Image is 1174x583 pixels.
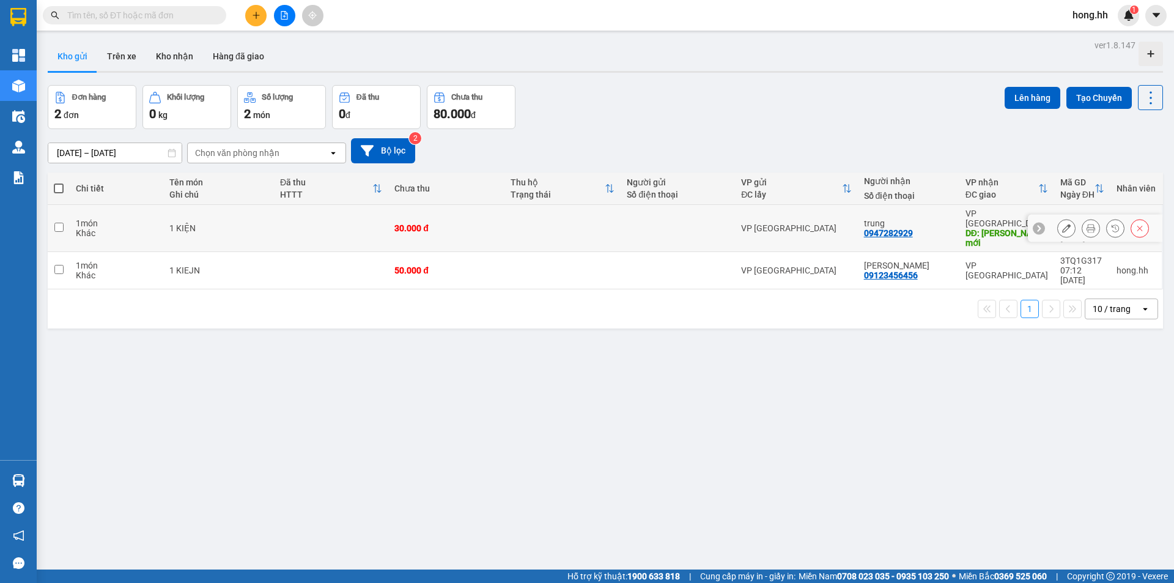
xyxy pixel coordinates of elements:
[1145,5,1167,26] button: caret-down
[864,191,953,201] div: Số điện thoại
[994,571,1047,581] strong: 0369 525 060
[1054,173,1110,205] th: Toggle SortBy
[511,190,605,199] div: Trạng thái
[965,190,1038,199] div: ĐC giao
[471,110,476,120] span: đ
[308,11,317,20] span: aim
[169,223,268,233] div: 1 KIỆN
[76,184,157,193] div: Chi tiết
[741,190,841,199] div: ĐC lấy
[274,5,295,26] button: file-add
[965,228,1048,248] div: DĐ: Lộc Hưng mới
[10,8,26,26] img: logo-vxr
[280,177,372,187] div: Đã thu
[146,42,203,71] button: Kho nhận
[952,574,956,579] span: ⚪️
[12,474,25,487] img: warehouse-icon
[735,173,857,205] th: Toggle SortBy
[195,147,279,159] div: Chọn văn phòng nhận
[13,502,24,514] span: question-circle
[1132,6,1136,14] span: 1
[76,228,157,238] div: Khác
[451,93,482,102] div: Chưa thu
[12,171,25,184] img: solution-icon
[965,177,1038,187] div: VP nhận
[76,270,157,280] div: Khác
[864,270,918,280] div: 09123456456
[48,42,97,71] button: Kho gửi
[1117,184,1156,193] div: Nhân viên
[252,11,260,20] span: plus
[274,173,388,205] th: Toggle SortBy
[262,93,293,102] div: Số lượng
[1117,266,1156,275] div: hong.hh
[169,177,268,187] div: Tên món
[864,176,953,186] div: Người nhận
[799,570,949,583] span: Miền Nam
[1066,87,1132,109] button: Tạo Chuyến
[1060,256,1104,266] div: 3TQ1G317
[427,85,515,129] button: Chưa thu80.000đ
[627,571,680,581] strong: 1900 633 818
[1063,7,1118,23] span: hong.hh
[837,571,949,581] strong: 0708 023 035 - 0935 103 250
[409,132,421,144] sup: 2
[237,85,326,129] button: Số lượng2món
[965,209,1048,228] div: VP [GEOGRAPHIC_DATA]
[394,184,498,193] div: Chưa thu
[627,190,729,199] div: Số điện thoại
[142,85,231,129] button: Khối lượng0kg
[280,11,289,20] span: file-add
[627,177,729,187] div: Người gửi
[253,110,270,120] span: món
[1060,177,1095,187] div: Mã GD
[48,143,182,163] input: Select a date range.
[959,570,1047,583] span: Miền Bắc
[64,110,79,120] span: đơn
[12,80,25,92] img: warehouse-icon
[1106,572,1115,581] span: copyright
[864,228,913,238] div: 0947282929
[1130,6,1139,14] sup: 1
[1005,87,1060,109] button: Lên hàng
[76,261,157,270] div: 1 món
[158,110,168,120] span: kg
[12,110,25,123] img: warehouse-icon
[12,141,25,154] img: warehouse-icon
[54,106,61,121] span: 2
[434,106,471,121] span: 80.000
[244,106,251,121] span: 2
[394,223,498,233] div: 30.000 đ
[1060,266,1104,285] div: 07:12 [DATE]
[965,261,1048,280] div: VP [GEOGRAPHIC_DATA]
[302,5,323,26] button: aim
[394,266,498,275] div: 50.000 đ
[1093,303,1131,315] div: 10 / trang
[1151,10,1162,21] span: caret-down
[13,530,24,541] span: notification
[76,218,157,228] div: 1 món
[169,190,268,199] div: Ghi chú
[149,106,156,121] span: 0
[356,93,379,102] div: Đã thu
[67,9,212,22] input: Tìm tên, số ĐT hoặc mã đơn
[1060,190,1095,199] div: Ngày ĐH
[332,85,421,129] button: Đã thu0đ
[504,173,621,205] th: Toggle SortBy
[864,261,953,270] div: Qin qin
[1139,42,1163,66] div: Tạo kho hàng mới
[97,42,146,71] button: Trên xe
[1021,300,1039,318] button: 1
[1056,570,1058,583] span: |
[741,177,841,187] div: VP gửi
[13,557,24,569] span: message
[167,93,204,102] div: Khối lượng
[51,11,59,20] span: search
[741,223,851,233] div: VP [GEOGRAPHIC_DATA]
[864,218,953,228] div: trung
[1095,39,1135,52] div: ver 1.8.147
[245,5,267,26] button: plus
[1060,214,1104,223] div: A6EIEKUM
[959,173,1054,205] th: Toggle SortBy
[328,148,338,158] svg: open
